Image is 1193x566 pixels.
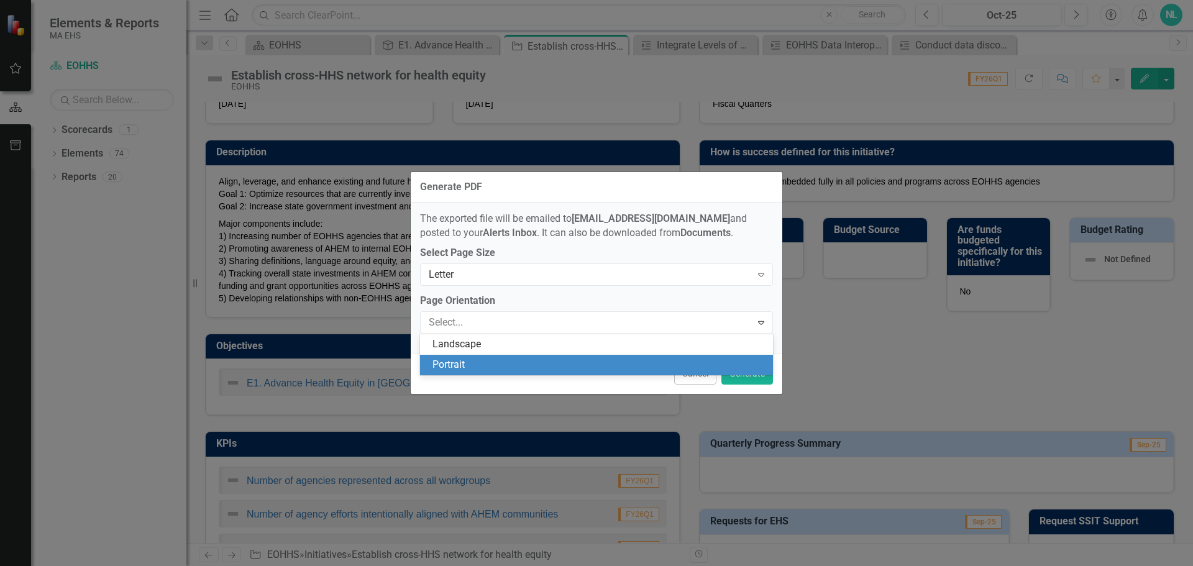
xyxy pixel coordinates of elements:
strong: Alerts Inbox [483,227,537,239]
div: Portrait [432,358,766,372]
label: Page Orientation [420,294,773,308]
div: Landscape [432,337,766,352]
strong: [EMAIL_ADDRESS][DOMAIN_NAME] [572,212,730,224]
span: The exported file will be emailed to and posted to your . It can also be downloaded from . [420,212,747,239]
div: Generate PDF [420,181,482,193]
div: Letter [429,268,751,282]
strong: Documents [680,227,731,239]
label: Select Page Size [420,246,773,260]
